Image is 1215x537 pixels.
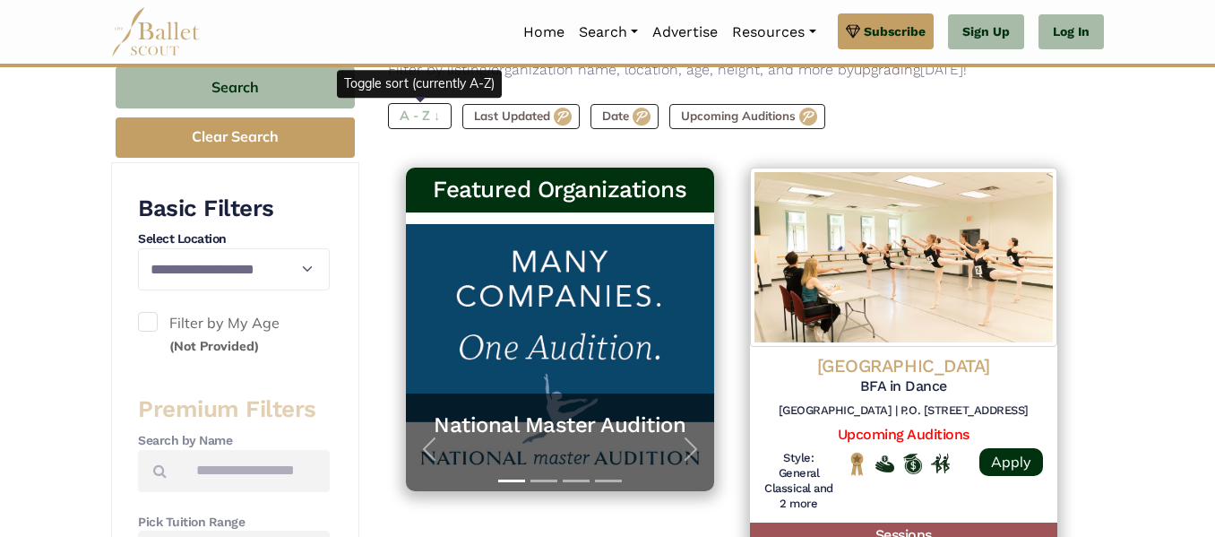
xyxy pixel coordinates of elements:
[931,454,950,473] img: In Person
[838,426,969,443] a: Upcoming Auditions
[424,411,696,439] a: National Master Audition
[764,451,834,512] h6: Style: General Classical and 2 more
[595,471,622,491] button: Slide 4
[138,312,330,358] label: Filter by My Age
[854,61,920,78] a: upgrading
[388,58,1075,82] p: Filter by listing/organization name, location, age, height, and more by [DATE]!
[138,194,330,224] h3: Basic Filters
[645,13,725,51] a: Advertise
[181,450,330,492] input: Search by names...
[138,432,330,450] h4: Search by Name
[563,471,590,491] button: Slide 3
[530,471,557,491] button: Slide 2
[572,13,645,51] a: Search
[750,168,1058,347] img: Logo
[764,403,1044,419] h6: [GEOGRAPHIC_DATA] | P.O. [STREET_ADDRESS]
[388,103,452,128] label: A - Z ↓
[337,70,502,97] div: Toggle sort (currently A-Z)
[725,13,823,51] a: Resources
[1038,14,1104,50] a: Log In
[669,104,825,129] label: Upcoming Auditions
[875,455,894,472] img: Offers Financial Aid
[116,117,355,158] button: Clear Search
[138,394,330,425] h3: Premium Filters
[462,104,580,129] label: Last Updated
[138,514,330,532] h4: Pick Tuition Range
[764,354,1044,377] h4: [GEOGRAPHIC_DATA]
[764,377,1044,396] h5: BFA in Dance
[846,22,860,41] img: gem.svg
[498,471,525,491] button: Slide 1
[169,338,259,354] small: (Not Provided)
[864,22,926,41] span: Subscribe
[138,230,330,248] h4: Select Location
[590,104,659,129] label: Date
[979,448,1043,476] a: Apply
[903,454,922,474] img: Offers Scholarship
[848,452,866,475] img: National
[838,13,934,49] a: Subscribe
[516,13,572,51] a: Home
[116,66,355,108] button: Search
[948,14,1024,50] a: Sign Up
[420,175,700,205] h3: Featured Organizations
